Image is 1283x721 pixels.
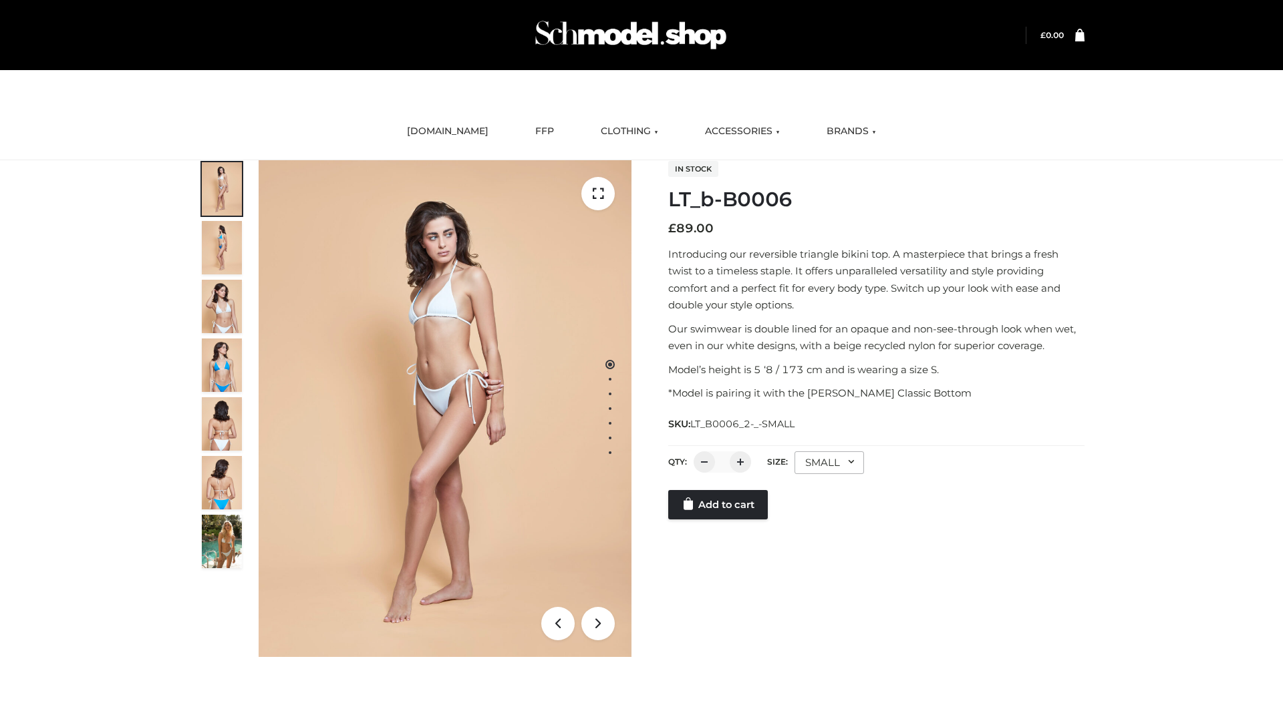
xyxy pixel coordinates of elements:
img: Arieltop_CloudNine_AzureSky2.jpg [202,515,242,568]
p: Model’s height is 5 ‘8 / 173 cm and is wearing a size S. [668,361,1085,379]
img: ArielClassicBikiniTop_CloudNine_AzureSky_OW114ECO_7-scaled.jpg [202,397,242,451]
img: ArielClassicBikiniTop_CloudNine_AzureSky_OW114ECO_4-scaled.jpg [202,338,242,392]
p: Introducing our reversible triangle bikini top. A masterpiece that brings a fresh twist to a time... [668,246,1085,314]
bdi: 0.00 [1040,30,1064,40]
label: Size: [767,457,788,467]
img: ArielClassicBikiniTop_CloudNine_AzureSky_OW114ECO_3-scaled.jpg [202,280,242,333]
a: Add to cart [668,490,768,519]
a: BRANDS [817,117,886,146]
bdi: 89.00 [668,221,714,236]
img: Schmodel Admin 964 [531,9,731,61]
div: SMALL [795,451,864,474]
label: QTY: [668,457,687,467]
img: ArielClassicBikiniTop_CloudNine_AzureSky_OW114ECO_2-scaled.jpg [202,221,242,274]
img: ArielClassicBikiniTop_CloudNine_AzureSky_OW114ECO_8-scaled.jpg [202,456,242,509]
h1: LT_b-B0006 [668,188,1085,212]
span: £ [668,221,676,236]
span: £ [1040,30,1046,40]
img: ArielClassicBikiniTop_CloudNine_AzureSky_OW114ECO_1 [259,160,631,657]
span: In stock [668,161,718,177]
img: ArielClassicBikiniTop_CloudNine_AzureSky_OW114ECO_1-scaled.jpg [202,162,242,216]
a: FFP [525,117,564,146]
a: ACCESSORIES [695,117,790,146]
span: LT_B0006_2-_-SMALL [690,418,795,430]
span: SKU: [668,416,796,432]
p: Our swimwear is double lined for an opaque and non-see-through look when wet, even in our white d... [668,320,1085,354]
p: *Model is pairing it with the [PERSON_NAME] Classic Bottom [668,385,1085,402]
a: CLOTHING [591,117,668,146]
a: £0.00 [1040,30,1064,40]
a: [DOMAIN_NAME] [397,117,498,146]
